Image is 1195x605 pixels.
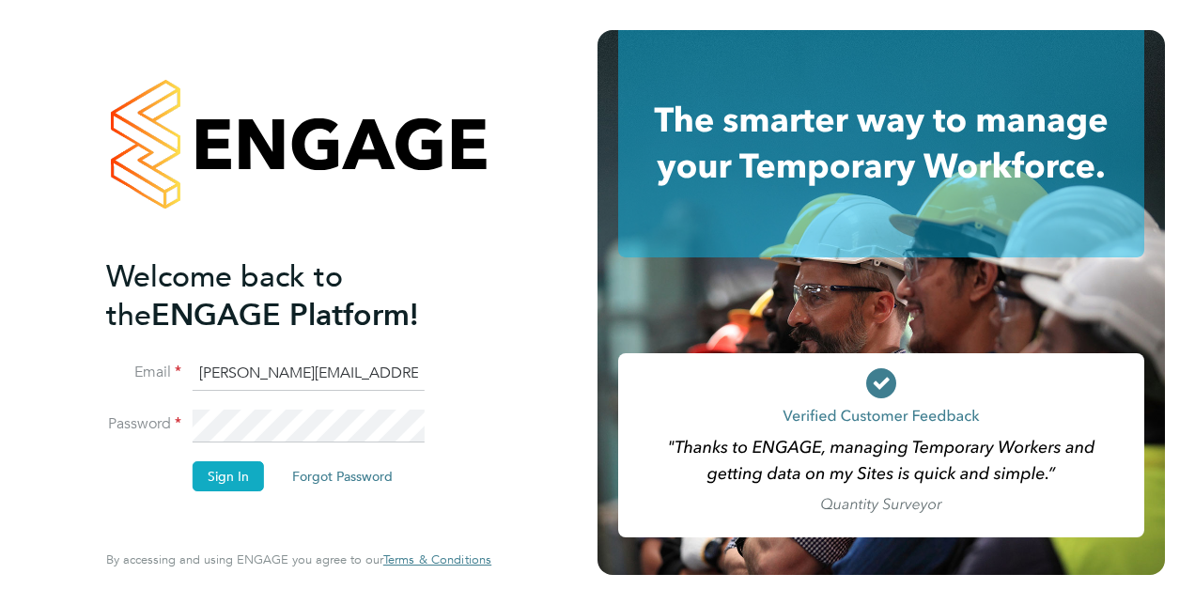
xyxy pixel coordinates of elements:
input: Enter your work email... [193,357,425,391]
span: Welcome back to the [106,258,343,334]
span: By accessing and using ENGAGE you agree to our [106,551,491,567]
button: Forgot Password [277,461,408,491]
button: Sign In [193,461,264,491]
span: Terms & Conditions [383,551,491,567]
h2: ENGAGE Platform! [106,257,473,334]
label: Email [106,363,181,382]
label: Password [106,414,181,434]
a: Terms & Conditions [383,552,491,567]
